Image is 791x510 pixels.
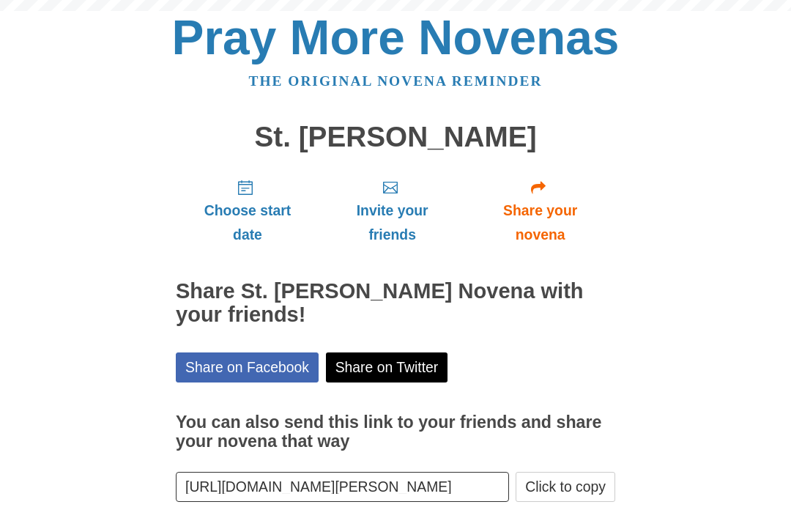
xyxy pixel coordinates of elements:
a: Share on Twitter [326,352,448,382]
a: Invite your friends [319,167,465,254]
span: Share your novena [480,199,601,247]
a: Share your novena [465,167,615,254]
a: Pray More Novenas [172,10,620,64]
a: The original novena reminder [249,73,543,89]
h1: St. [PERSON_NAME] [176,122,615,153]
button: Click to copy [516,472,615,502]
h2: Share St. [PERSON_NAME] Novena with your friends! [176,280,615,327]
a: Share on Facebook [176,352,319,382]
a: Choose start date [176,167,319,254]
h3: You can also send this link to your friends and share your novena that way [176,413,615,451]
span: Invite your friends [334,199,450,247]
span: Choose start date [190,199,305,247]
